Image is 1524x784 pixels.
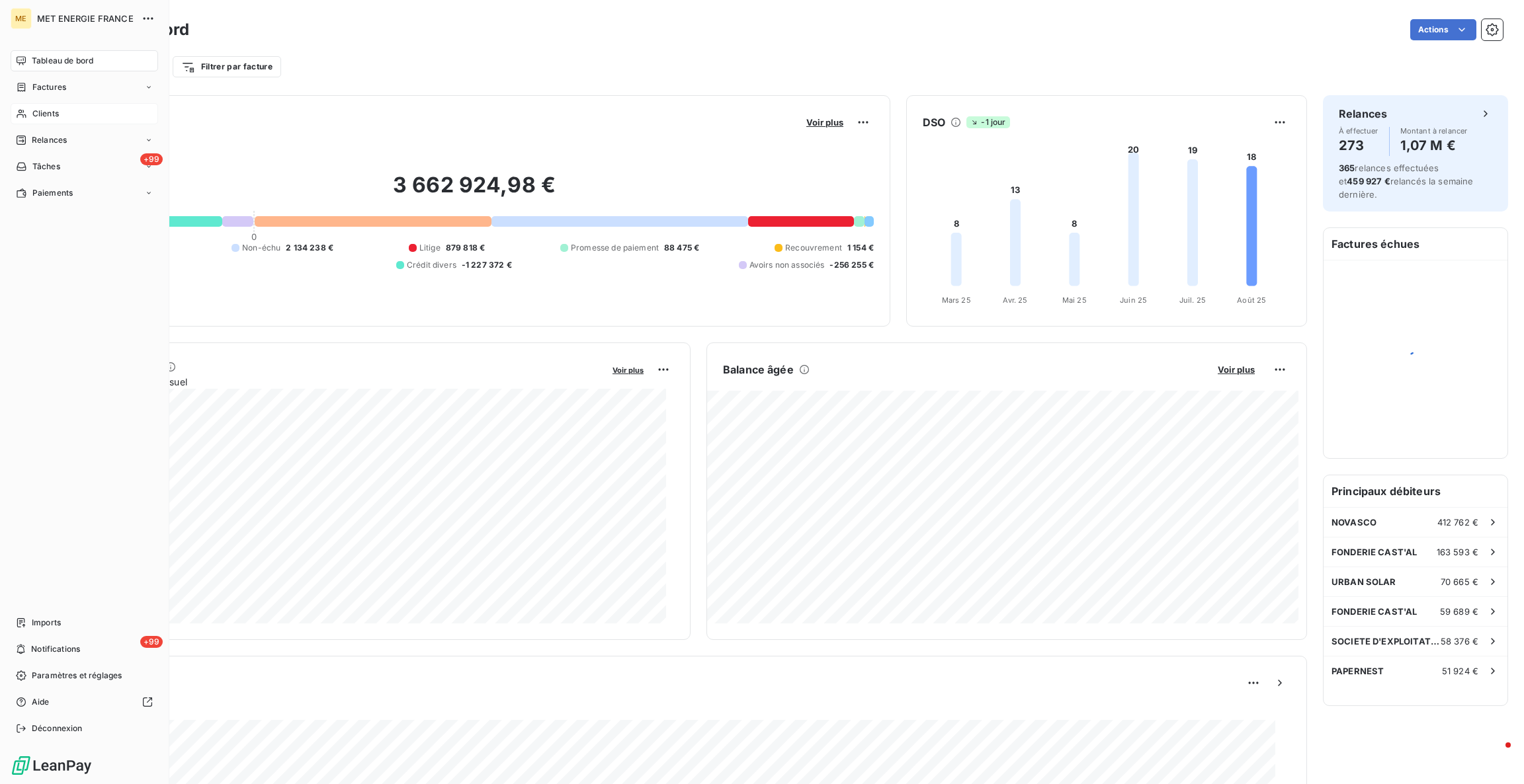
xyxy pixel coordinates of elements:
[32,696,50,708] span: Aide
[1410,19,1476,40] button: Actions
[11,8,32,29] div: ME
[966,116,1009,128] span: -1 jour
[251,231,257,242] span: 0
[32,55,93,67] span: Tableau de bord
[1218,364,1255,375] span: Voir plus
[785,242,842,254] span: Recouvrement
[1339,135,1378,156] h4: 273
[1324,475,1507,507] h6: Principaux débiteurs
[407,259,456,271] span: Crédit divers
[1437,547,1478,557] span: 163 593 €
[1332,606,1417,617] span: FONDERIE CAST'AL
[1179,295,1206,305] tspan: Juil. 25
[446,242,485,254] span: 879 818 €
[1003,295,1027,305] tspan: Avr. 25
[847,242,874,254] span: 1 154 €
[1332,636,1441,647] span: SOCIETE D'EXPLOITATION DES MARCHES COMMUNAUX
[11,77,158,98] a: Factures
[32,617,61,629] span: Imports
[1400,135,1468,156] h4: 1,07 M €
[11,103,158,124] a: Clients
[802,116,847,128] button: Voir plus
[1339,106,1387,122] h6: Relances
[749,259,825,271] span: Avoirs non associés
[32,81,66,93] span: Factures
[1120,295,1147,305] tspan: Juin 25
[11,182,158,204] a: Paiements
[11,156,158,177] a: +99Tâches
[32,134,67,146] span: Relances
[37,13,134,24] span: MET ENERGIE FRANCE
[1339,127,1378,135] span: À effectuer
[1347,176,1390,186] span: 459 927 €
[32,161,60,173] span: Tâches
[11,665,158,686] a: Paramètres et réglages
[571,242,659,254] span: Promesse de paiement
[1441,636,1478,647] span: 58 376 €
[1332,547,1417,557] span: FONDERIE CAST'AL
[923,114,945,130] h6: DSO
[31,643,80,655] span: Notifications
[1324,228,1507,260] h6: Factures échues
[806,117,843,128] span: Voir plus
[1442,666,1478,676] span: 51 924 €
[32,670,122,682] span: Paramètres et réglages
[173,56,281,77] button: Filtrer par facture
[286,242,333,254] span: 2 134 238 €
[462,259,512,271] span: -1 227 372 €
[11,691,158,713] a: Aide
[1440,606,1478,617] span: 59 689 €
[1437,517,1478,528] span: 412 762 €
[32,723,83,734] span: Déconnexion
[1332,666,1384,676] span: PAPERNEST
[942,295,971,305] tspan: Mars 25
[664,242,699,254] span: 88 475 €
[1339,163,1355,173] span: 365
[140,153,163,165] span: +99
[75,172,874,212] h2: 3 662 924,98 €
[11,755,93,776] img: Logo LeanPay
[723,362,794,377] h6: Balance âgée
[1237,295,1266,305] tspan: Août 25
[11,50,158,71] a: Tableau de bord
[1339,163,1474,200] span: relances effectuées et relancés la semaine dernière.
[1332,517,1376,528] span: NOVASCO
[140,636,163,648] span: +99
[1441,576,1478,587] span: 70 665 €
[829,259,874,271] span: -256 255 €
[419,242,441,254] span: Litige
[1214,364,1259,375] button: Voir plus
[1062,295,1087,305] tspan: Mai 25
[242,242,280,254] span: Non-échu
[11,612,158,633] a: Imports
[75,375,603,389] span: Chiffre d'affaires mensuel
[11,130,158,151] a: Relances
[609,364,648,375] button: Voir plus
[1479,739,1511,771] iframe: Intercom live chat
[613,366,644,375] span: Voir plus
[1332,576,1396,587] span: URBAN SOLAR
[1400,127,1468,135] span: Montant à relancer
[32,108,59,120] span: Clients
[32,187,73,199] span: Paiements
